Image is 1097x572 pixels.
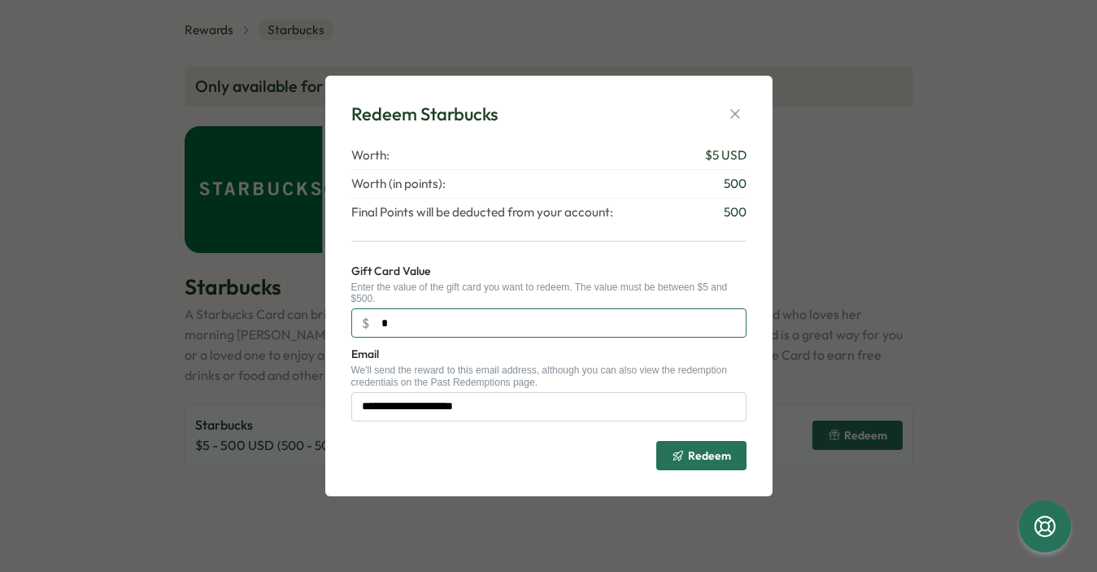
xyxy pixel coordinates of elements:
span: Worth: [351,146,390,164]
span: Final Points will be deducted from your account: [351,203,613,221]
span: 500 [724,175,747,193]
span: Redeem [688,450,731,461]
span: $ 5 USD [705,146,747,164]
span: Worth (in points): [351,175,446,193]
span: 500 [724,203,747,221]
div: We'll send the reward to this email address, although you can also view the redemption credential... [351,365,747,388]
label: Gift Card Value [351,263,430,281]
button: Redeem [656,441,747,470]
div: Redeem Starbucks [351,102,498,127]
div: Enter the value of the gift card you want to redeem. The value must be between $5 and $500. [351,282,747,305]
label: Email [351,346,379,364]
